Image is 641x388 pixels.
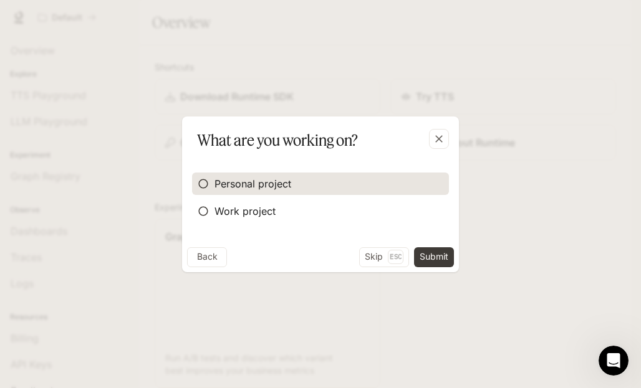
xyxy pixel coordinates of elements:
[414,247,454,267] button: Submit
[359,247,409,267] button: SkipEsc
[214,176,291,191] span: Personal project
[388,250,403,263] p: Esc
[187,247,227,267] button: Back
[197,129,358,151] p: What are you working on?
[599,346,629,376] iframe: Intercom live chat
[214,204,276,219] span: Work project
